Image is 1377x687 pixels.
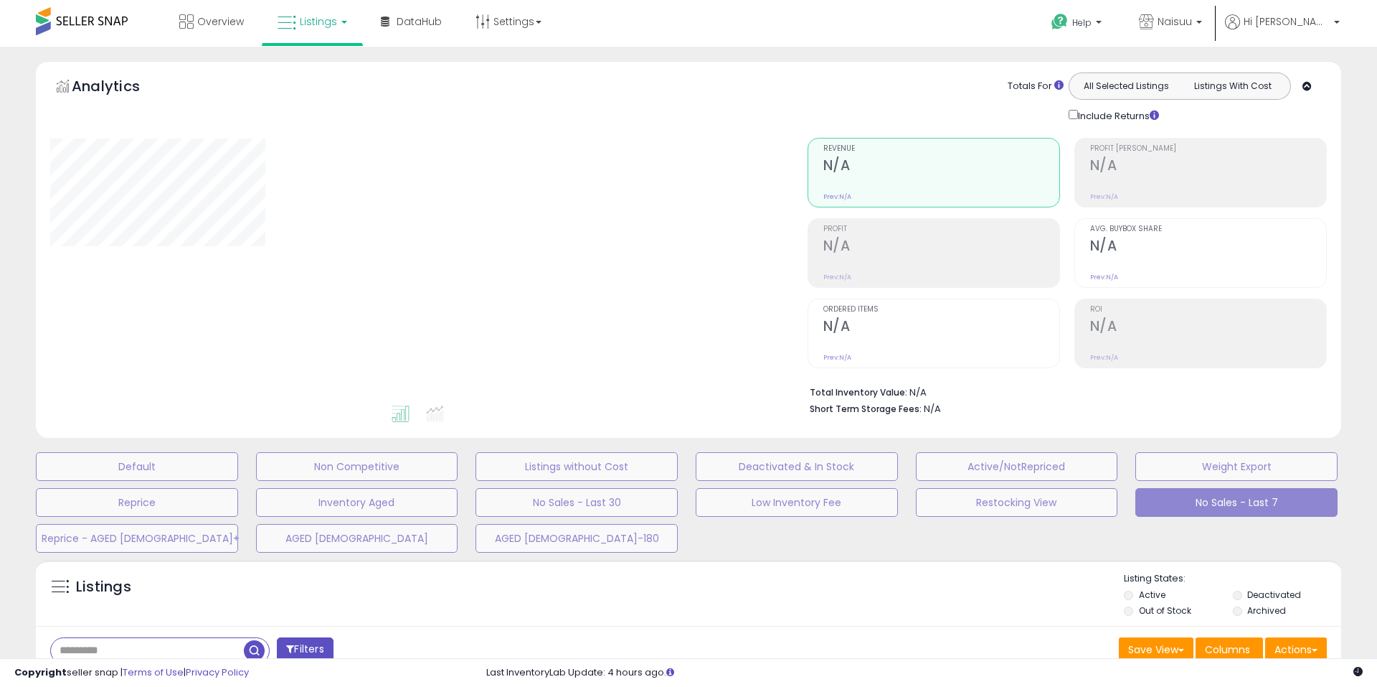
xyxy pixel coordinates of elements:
[1090,353,1118,362] small: Prev: N/A
[916,488,1118,517] button: Restocking View
[36,452,238,481] button: Default
[1090,306,1326,314] span: ROI
[696,488,898,517] button: Low Inventory Fee
[1090,238,1326,257] h2: N/A
[36,524,238,553] button: Reprice - AGED [DEMOGRAPHIC_DATA]+
[475,488,678,517] button: No Sales - Last 30
[810,383,1316,400] li: N/A
[823,318,1059,337] h2: N/A
[1090,273,1118,281] small: Prev: N/A
[823,225,1059,233] span: Profit
[397,14,442,29] span: DataHub
[1008,80,1064,93] div: Totals For
[1040,2,1116,47] a: Help
[1072,17,1092,29] span: Help
[696,452,898,481] button: Deactivated & In Stock
[256,452,458,481] button: Non Competitive
[72,76,168,100] h5: Analytics
[823,157,1059,177] h2: N/A
[823,192,851,201] small: Prev: N/A
[924,402,941,416] span: N/A
[916,452,1118,481] button: Active/NotRepriced
[810,386,907,398] b: Total Inventory Value:
[1090,192,1118,201] small: Prev: N/A
[197,14,244,29] span: Overview
[475,524,678,553] button: AGED [DEMOGRAPHIC_DATA]-180
[1225,14,1340,47] a: Hi [PERSON_NAME]
[1135,452,1338,481] button: Weight Export
[475,452,678,481] button: Listings without Cost
[823,353,851,362] small: Prev: N/A
[1090,225,1326,233] span: Avg. Buybox Share
[14,666,249,680] div: seller snap | |
[1179,77,1286,95] button: Listings With Cost
[823,306,1059,314] span: Ordered Items
[823,145,1059,153] span: Revenue
[300,14,337,29] span: Listings
[823,238,1059,257] h2: N/A
[823,273,851,281] small: Prev: N/A
[1073,77,1180,95] button: All Selected Listings
[1090,318,1326,337] h2: N/A
[1090,157,1326,177] h2: N/A
[1135,488,1338,517] button: No Sales - Last 7
[1058,107,1176,123] div: Include Returns
[14,665,67,679] strong: Copyright
[256,524,458,553] button: AGED [DEMOGRAPHIC_DATA]
[1090,145,1326,153] span: Profit [PERSON_NAME]
[256,488,458,517] button: Inventory Aged
[1244,14,1330,29] span: Hi [PERSON_NAME]
[810,403,922,415] b: Short Term Storage Fees:
[36,488,238,517] button: Reprice
[1158,14,1192,29] span: Naisuu
[1051,13,1069,31] i: Get Help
